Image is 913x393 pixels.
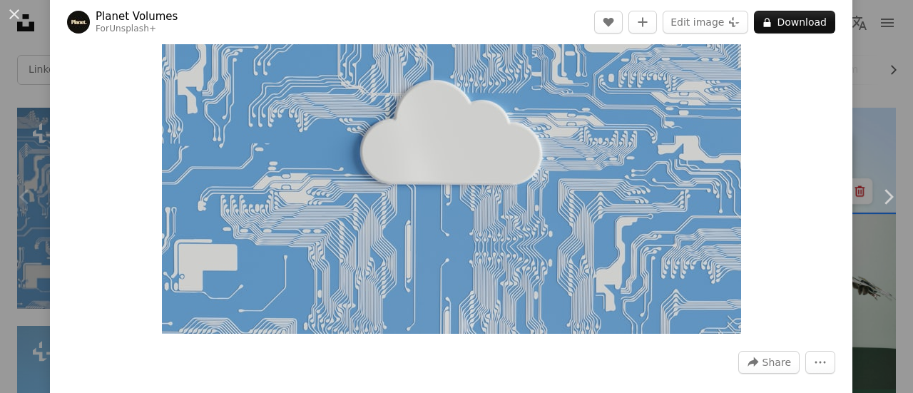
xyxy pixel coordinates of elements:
button: Share this image [738,351,800,374]
button: More Actions [805,351,835,374]
a: Next [863,128,913,265]
button: Download [754,11,835,34]
button: Edit image [663,11,748,34]
img: Go to Planet Volumes's profile [67,11,90,34]
button: Like [594,11,623,34]
a: Planet Volumes [96,9,178,24]
a: Unsplash+ [109,24,156,34]
button: Add to Collection [628,11,657,34]
span: Share [762,352,791,373]
div: For [96,24,178,35]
